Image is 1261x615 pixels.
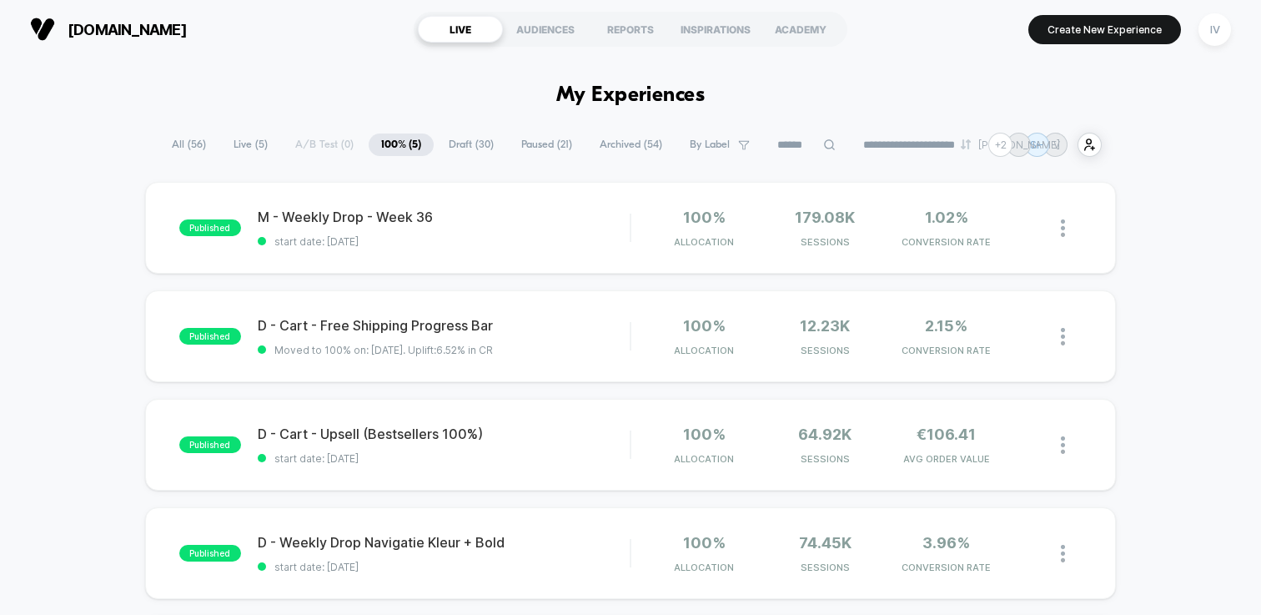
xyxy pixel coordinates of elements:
[1061,328,1065,345] img: close
[690,139,730,151] span: By Label
[503,16,588,43] div: AUDIENCES
[258,235,630,248] span: start date: [DATE]
[25,16,192,43] button: [DOMAIN_NAME]
[769,236,882,248] span: Sessions
[179,436,241,453] span: published
[556,83,706,108] h1: My Experiences
[258,426,630,442] span: D - Cart - Upsell (Bestsellers 100%)
[925,209,968,226] span: 1.02%
[587,134,675,156] span: Archived ( 54 )
[978,139,1060,151] p: [PERSON_NAME]
[798,426,852,443] span: 64.92k
[369,134,434,156] span: 100% ( 5 )
[258,534,630,551] span: D - Weekly Drop Navigatie Kleur + Bold
[418,16,503,43] div: LIVE
[683,534,726,552] span: 100%
[890,236,1002,248] span: CONVERSION RATE
[769,345,882,356] span: Sessions
[769,453,882,465] span: Sessions
[917,426,976,443] span: €106.41
[588,16,673,43] div: REPORTS
[1028,15,1181,44] button: Create New Experience
[795,209,855,226] span: 179.08k
[1198,13,1231,46] div: IV
[673,16,758,43] div: INSPIRATIONS
[258,317,630,334] span: D - Cart - Free Shipping Progress Bar
[1061,219,1065,237] img: close
[799,534,852,552] span: 74.45k
[1061,545,1065,562] img: close
[961,139,971,149] img: end
[436,134,506,156] span: Draft ( 30 )
[179,219,241,236] span: published
[890,562,1002,573] span: CONVERSION RATE
[1061,436,1065,454] img: close
[509,134,585,156] span: Paused ( 21 )
[258,561,630,573] span: start date: [DATE]
[925,317,967,335] span: 2.15%
[258,452,630,465] span: start date: [DATE]
[890,345,1002,356] span: CONVERSION RATE
[769,562,882,573] span: Sessions
[674,562,734,573] span: Allocation
[988,133,1012,157] div: + 2
[274,344,493,356] span: Moved to 100% on: [DATE] . Uplift: 6.52% in CR
[683,209,726,226] span: 100%
[159,134,219,156] span: All ( 56 )
[179,328,241,345] span: published
[1193,13,1236,47] button: IV
[179,545,241,562] span: published
[683,426,726,443] span: 100%
[258,209,630,225] span: M - Weekly Drop - Week 36
[221,134,280,156] span: Live ( 5 )
[890,453,1002,465] span: AVG ORDER VALUE
[683,317,726,335] span: 100%
[674,345,734,356] span: Allocation
[30,17,55,42] img: Visually logo
[922,534,970,552] span: 3.96%
[674,453,734,465] span: Allocation
[68,21,187,38] span: [DOMAIN_NAME]
[674,236,734,248] span: Allocation
[800,317,850,335] span: 12.23k
[758,16,843,43] div: ACADEMY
